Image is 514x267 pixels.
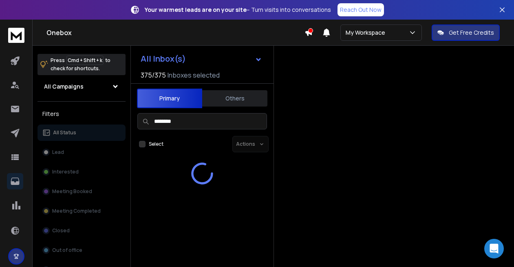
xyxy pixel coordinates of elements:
[340,6,382,14] p: Reach Out Now
[38,108,126,120] h3: Filters
[137,89,202,108] button: Primary
[51,56,110,73] p: Press to check for shortcuts.
[141,70,166,80] span: 375 / 375
[202,89,267,107] button: Others
[168,70,220,80] h3: Inboxes selected
[141,55,186,63] h1: All Inbox(s)
[346,29,388,37] p: My Workspace
[46,28,304,38] h1: Onebox
[38,78,126,95] button: All Campaigns
[44,82,84,91] h1: All Campaigns
[66,56,104,65] span: Cmd + Shift + k
[449,29,494,37] p: Get Free Credits
[338,3,384,16] a: Reach Out Now
[145,6,247,13] strong: Your warmest leads are on your site
[145,6,331,14] p: – Turn visits into conversations
[134,51,269,67] button: All Inbox(s)
[8,28,24,43] img: logo
[432,24,500,41] button: Get Free Credits
[149,141,163,147] label: Select
[484,239,504,258] div: Open Intercom Messenger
